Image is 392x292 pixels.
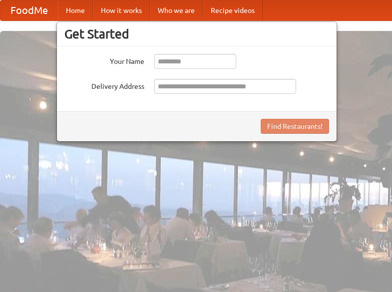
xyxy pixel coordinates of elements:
[58,0,93,20] a: Home
[0,0,58,20] a: FoodMe
[64,54,144,66] label: Your Name
[261,119,329,134] button: Find Restaurants!
[150,0,203,20] a: Who we are
[203,0,263,20] a: Recipe videos
[64,79,144,91] label: Delivery Address
[64,26,329,41] h3: Get Started
[93,0,150,20] a: How it works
